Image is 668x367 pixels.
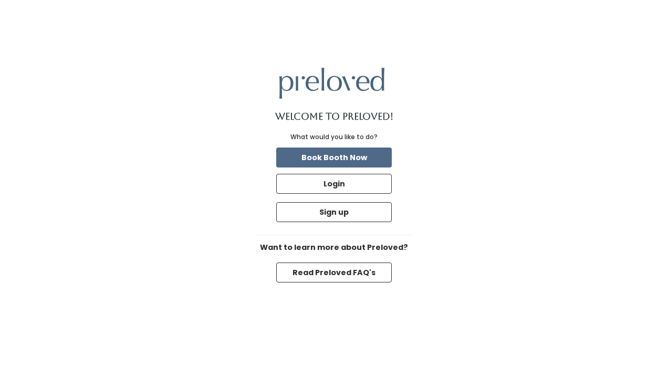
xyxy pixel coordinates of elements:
a: Login [274,172,394,196]
h6: Want to learn more about Preloved? [255,244,413,252]
button: Sign up [276,202,392,222]
button: Book Booth Now [276,148,392,167]
a: Sign up [274,200,394,224]
img: preloved logo [279,68,384,99]
button: Read Preloved FAQ's [276,263,392,282]
h1: Welcome to Preloved! [275,111,393,122]
button: Login [276,174,392,194]
div: What would you like to do? [290,132,378,142]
